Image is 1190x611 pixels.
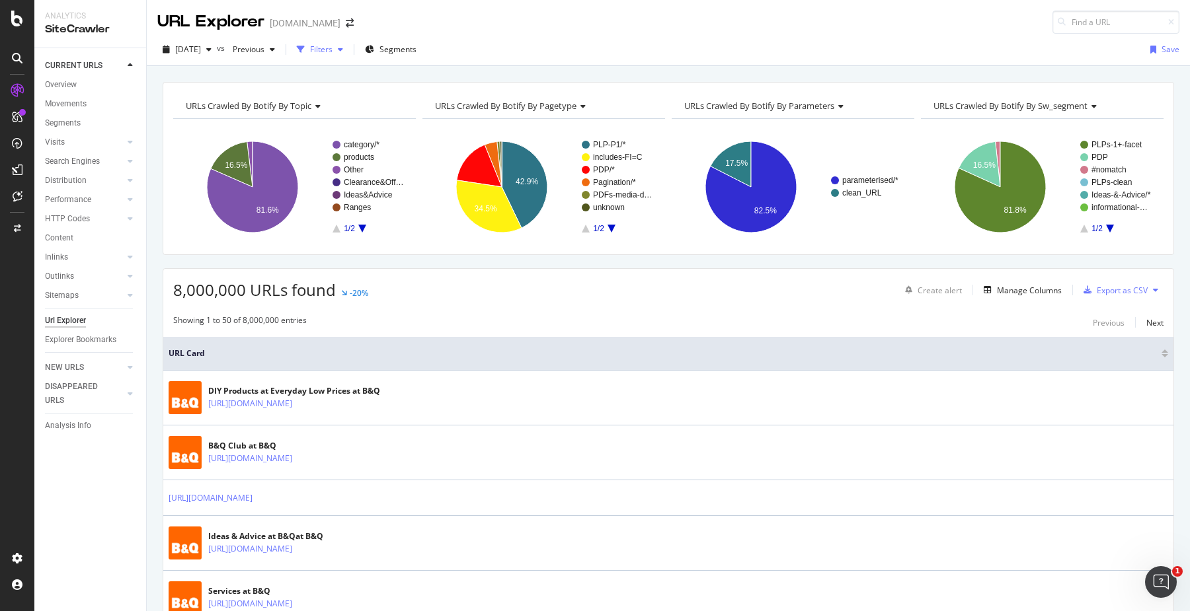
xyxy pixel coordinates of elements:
[45,212,90,226] div: HTTP Codes
[516,177,538,186] text: 42.9%
[45,361,124,375] a: NEW URLS
[227,39,280,60] button: Previous
[175,44,201,55] span: 2025 Aug. 11th
[217,42,227,54] span: vs
[344,140,379,149] text: category/*
[921,129,1164,244] div: A chart.
[45,270,74,283] div: Outlinks
[593,153,643,162] text: includes-FI=C
[1091,153,1108,162] text: PDP
[1091,165,1127,174] text: #nomatch
[45,333,116,347] div: Explorer Bookmarks
[435,100,576,112] span: URLs Crawled By Botify By pagetype
[45,270,124,283] a: Outlinks
[45,231,73,245] div: Content
[842,188,882,198] text: clean_URL
[310,44,333,55] div: Filters
[45,78,77,92] div: Overview
[360,39,422,60] button: Segments
[350,287,368,299] div: -20%
[45,22,136,37] div: SiteCrawler
[45,135,65,149] div: Visits
[169,347,1158,359] span: URL Card
[45,212,124,226] a: HTTP Codes
[208,585,350,597] div: Services at B&Q
[432,95,653,116] h4: URLs Crawled By Botify By pagetype
[45,419,91,433] div: Analysis Info
[45,174,87,188] div: Distribution
[1145,39,1179,60] button: Save
[45,289,124,303] a: Sitemaps
[593,224,604,233] text: 1/2
[45,116,137,130] a: Segments
[475,204,497,213] text: 34.5%
[225,161,247,170] text: 16.5%
[973,161,996,170] text: 16.5%
[292,39,348,60] button: Filters
[593,178,636,187] text: Pagination/*
[684,100,834,112] span: URLs Crawled By Botify By parameters
[45,380,124,408] a: DISAPPEARED URLS
[1078,279,1148,301] button: Export as CSV
[45,289,79,303] div: Sitemaps
[208,542,292,556] a: [URL][DOMAIN_NAME]
[45,78,137,92] a: Overview
[1146,314,1164,330] button: Next
[45,380,112,408] div: DISAPPEARED URLS
[169,526,202,559] img: main image
[45,361,84,375] div: NEW URLS
[173,279,336,301] span: 8,000,000 URLs found
[346,18,354,28] div: arrow-right-arrow-left
[257,205,279,215] text: 81.6%
[933,100,1088,112] span: URLs Crawled By Botify By sw_segment
[672,129,914,244] svg: A chart.
[169,381,202,414] img: main image
[208,530,350,542] div: Ideas & Advice at B&Qat B&Q
[1091,203,1148,212] text: informational-…
[45,314,137,328] a: Url Explorer
[593,165,615,174] text: PDP/*
[45,59,102,73] div: CURRENT URLS
[45,97,87,111] div: Movements
[227,44,264,55] span: Previous
[173,314,307,330] div: Showing 1 to 50 of 8,000,000 entries
[169,436,202,469] img: main image
[422,129,665,244] svg: A chart.
[45,193,124,207] a: Performance
[45,333,137,347] a: Explorer Bookmarks
[1172,566,1183,577] span: 1
[208,385,380,397] div: DIY Products at Everyday Low Prices at B&Q
[379,44,416,55] span: Segments
[997,285,1062,296] div: Manage Columns
[918,285,962,296] div: Create alert
[45,193,91,207] div: Performance
[344,224,355,233] text: 1/2
[1097,285,1148,296] div: Export as CSV
[45,116,81,130] div: Segments
[1091,224,1103,233] text: 1/2
[344,203,371,212] text: Ranges
[1162,44,1179,55] div: Save
[45,419,137,433] a: Analysis Info
[900,279,962,301] button: Create alert
[754,206,777,215] text: 82.5%
[45,155,124,168] a: Search Engines
[1093,317,1125,328] div: Previous
[344,190,393,199] text: Ideas&Advice
[208,452,292,465] a: [URL][DOMAIN_NAME]
[1146,317,1164,328] div: Next
[593,203,625,212] text: unknown
[45,314,86,328] div: Url Explorer
[1091,178,1132,187] text: PLPs-clean
[45,11,136,22] div: Analytics
[1052,11,1179,34] input: Find a URL
[208,597,292,610] a: [URL][DOMAIN_NAME]
[169,491,253,505] a: [URL][DOMAIN_NAME]
[842,176,898,185] text: parameterised/*
[45,250,68,264] div: Inlinks
[208,440,350,452] div: B&Q Club at B&Q
[1145,566,1177,598] iframe: Intercom live chat
[173,129,416,244] svg: A chart.
[1091,190,1151,199] text: Ideas-&-Advice/*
